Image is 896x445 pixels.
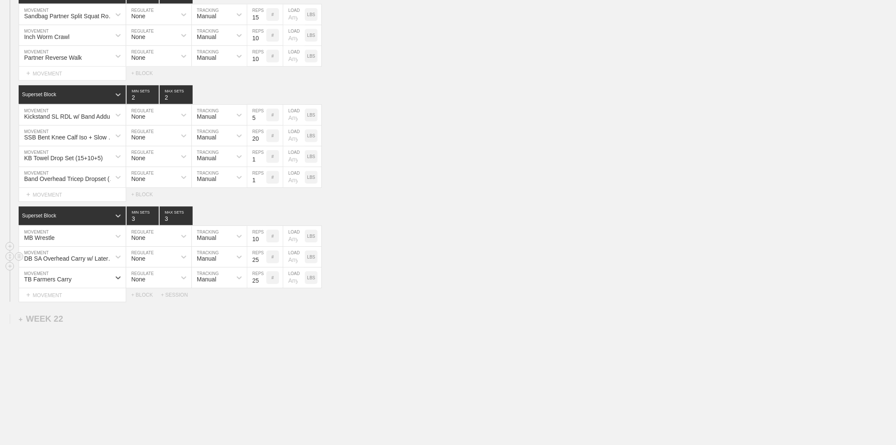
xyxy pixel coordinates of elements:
div: Superset Block [22,213,56,219]
p: # [271,33,274,38]
p: # [271,12,274,17]
p: # [271,154,274,159]
p: LBS [307,33,315,38]
p: LBS [307,113,315,117]
div: MOVEMENT [19,288,126,302]
p: # [271,113,274,117]
div: None [131,54,145,61]
input: Any [283,125,305,146]
span: + [26,291,30,298]
iframe: Chat Widget [854,404,896,445]
div: + BLOCK [131,192,161,197]
div: None [131,175,145,182]
p: # [271,133,274,138]
div: Sandbag Partner Split Squat Rotational Handoff [24,13,116,19]
div: MOVEMENT [19,188,126,202]
div: None [131,155,145,161]
input: Any [283,46,305,66]
p: LBS [307,133,315,138]
div: MB Wrestle [24,234,55,241]
div: + BLOCK [131,70,161,76]
input: Any [283,146,305,167]
div: None [131,113,145,120]
div: Manual [197,33,216,40]
div: MOVEMENT [19,67,126,81]
div: Manual [197,234,216,241]
div: Kickstand SL RDL w/ Band Adduction Iso [24,113,116,120]
div: Manual [197,175,216,182]
p: # [271,175,274,180]
div: None [131,13,145,19]
p: LBS [307,154,315,159]
div: Manual [197,54,216,61]
div: Superset Block [22,92,56,97]
p: # [271,54,274,58]
input: Any [283,226,305,246]
input: Any [283,105,305,125]
div: + SESSION [161,292,195,298]
input: None [160,85,193,104]
p: LBS [307,275,315,280]
div: Manual [197,255,216,262]
input: None [160,206,193,225]
input: Any [283,247,305,267]
span: + [26,70,30,77]
div: None [131,134,145,141]
span: + [19,316,22,323]
span: + [26,191,30,198]
input: Any [283,4,305,25]
div: DB SA Overhead Carry w/ Lateral Shoulder Iso [24,255,116,262]
div: Manual [197,134,216,141]
div: KB Towel Drop Set (15+10+5) [24,155,103,161]
p: LBS [307,234,315,239]
p: # [271,234,274,239]
div: + BLOCK [131,292,161,298]
div: None [131,234,145,241]
div: Manual [197,155,216,161]
input: Any [283,25,305,45]
div: Manual [197,276,216,283]
div: Band Overhead Tricep Dropset (15+10+5) [24,175,116,182]
div: SSB Bent Knee Calf Iso + Slow Full Range Reps [24,134,116,141]
div: WEEK 22 [19,314,63,324]
input: Any [283,267,305,288]
div: Inch Worm Crawl [24,33,69,40]
p: LBS [307,175,315,180]
div: Partner Reverse Walk [24,54,82,61]
p: # [271,275,274,280]
div: None [131,276,145,283]
p: LBS [307,54,315,58]
div: None [131,33,145,40]
div: TB Farmers Carry [24,276,72,283]
div: Manual [197,13,216,19]
input: Any [283,167,305,187]
p: LBS [307,255,315,259]
p: # [271,255,274,259]
div: Manual [197,113,216,120]
p: LBS [307,12,315,17]
div: None [131,255,145,262]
